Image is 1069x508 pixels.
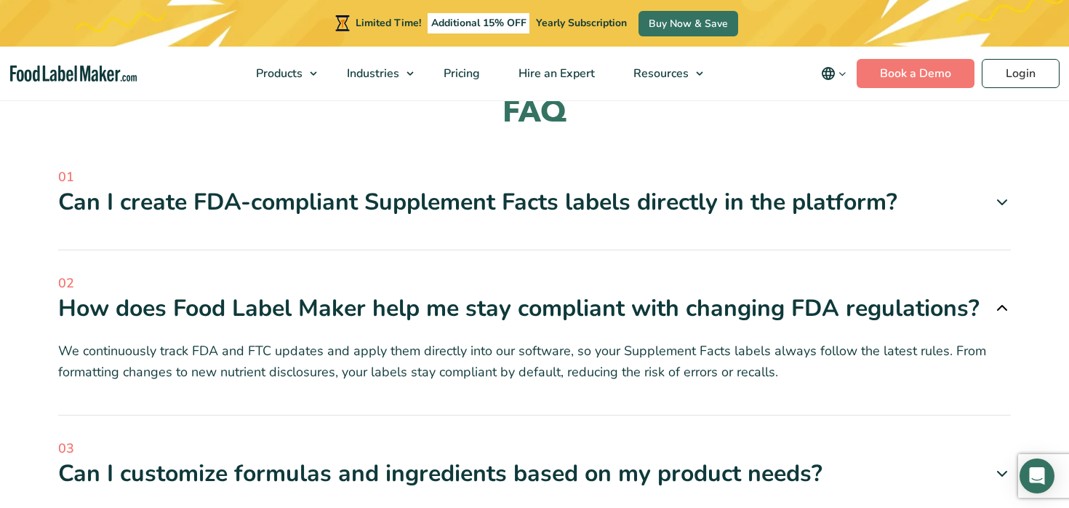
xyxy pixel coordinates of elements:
[58,293,1011,324] div: How does Food Label Maker help me stay compliant with changing FDA regulations?
[252,66,304,82] span: Products
[425,47,496,100] a: Pricing
[536,16,627,30] span: Yearly Subscription
[514,66,596,82] span: Hire an Expert
[58,187,1011,218] div: Can I create FDA-compliant Supplement Facts labels directly in the platform?
[328,47,421,100] a: Industries
[58,439,1011,459] span: 03
[614,47,710,100] a: Resources
[500,47,611,100] a: Hire an Expert
[58,92,1011,132] h2: FAQ
[1020,459,1054,493] div: Open Intercom Messenger
[58,439,1011,489] a: 03 Can I customize formulas and ingredients based on my product needs?
[58,459,1011,489] div: Can I customize formulas and ingredients based on my product needs?
[982,59,1060,88] a: Login
[58,167,1011,187] span: 01
[58,274,1011,293] span: 02
[58,274,1011,324] a: 02 How does Food Label Maker help me stay compliant with changing FDA regulations?
[428,13,530,33] span: Additional 15% OFF
[237,47,324,100] a: Products
[638,11,738,36] a: Buy Now & Save
[343,66,401,82] span: Industries
[439,66,481,82] span: Pricing
[356,16,421,30] span: Limited Time!
[629,66,690,82] span: Resources
[58,341,1011,383] p: We continuously track FDA and FTC updates and apply them directly into our software, so your Supp...
[58,167,1011,218] a: 01 Can I create FDA-compliant Supplement Facts labels directly in the platform?
[857,59,974,88] a: Book a Demo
